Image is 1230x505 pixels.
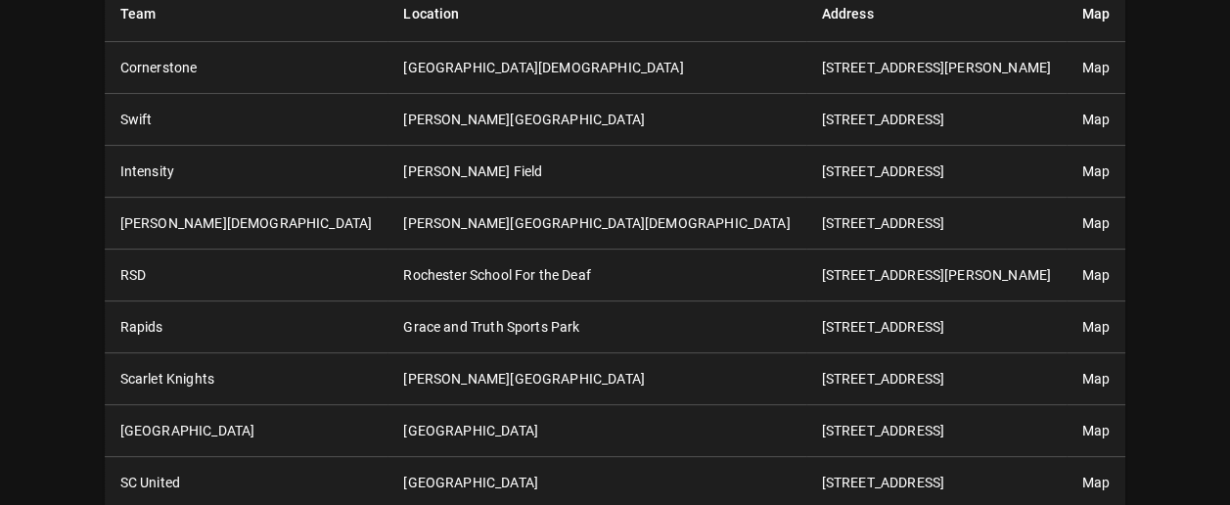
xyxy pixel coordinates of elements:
th: Swift [105,94,388,146]
td: [GEOGRAPHIC_DATA][DEMOGRAPHIC_DATA] [387,42,805,94]
a: Map [1082,112,1110,127]
th: [GEOGRAPHIC_DATA] [105,405,388,457]
td: Rochester School For the Deaf [387,250,805,301]
td: [STREET_ADDRESS] [806,146,1067,198]
td: [STREET_ADDRESS] [806,353,1067,405]
a: Map [1082,423,1110,438]
th: Intensity [105,146,388,198]
td: [PERSON_NAME][GEOGRAPHIC_DATA] [387,353,805,405]
td: [STREET_ADDRESS][PERSON_NAME] [806,42,1067,94]
th: [PERSON_NAME][DEMOGRAPHIC_DATA] [105,198,388,250]
td: [PERSON_NAME] Field [387,146,805,198]
a: Map [1082,475,1110,490]
th: Scarlet Knights [105,353,388,405]
a: Map [1082,319,1110,335]
td: [STREET_ADDRESS] [806,198,1067,250]
th: Rapids [105,301,388,353]
a: Map [1082,163,1110,179]
a: Map [1082,215,1110,231]
a: Map [1082,371,1110,387]
td: [STREET_ADDRESS] [806,301,1067,353]
td: Grace and Truth Sports Park [387,301,805,353]
td: [GEOGRAPHIC_DATA] [387,405,805,457]
td: [PERSON_NAME][GEOGRAPHIC_DATA] [387,94,805,146]
a: Map [1082,267,1110,283]
td: [STREET_ADDRESS] [806,94,1067,146]
th: Cornerstone [105,42,388,94]
th: RSD [105,250,388,301]
a: Map [1082,60,1110,75]
td: [STREET_ADDRESS] [806,405,1067,457]
td: [STREET_ADDRESS][PERSON_NAME] [806,250,1067,301]
td: [PERSON_NAME][GEOGRAPHIC_DATA][DEMOGRAPHIC_DATA] [387,198,805,250]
